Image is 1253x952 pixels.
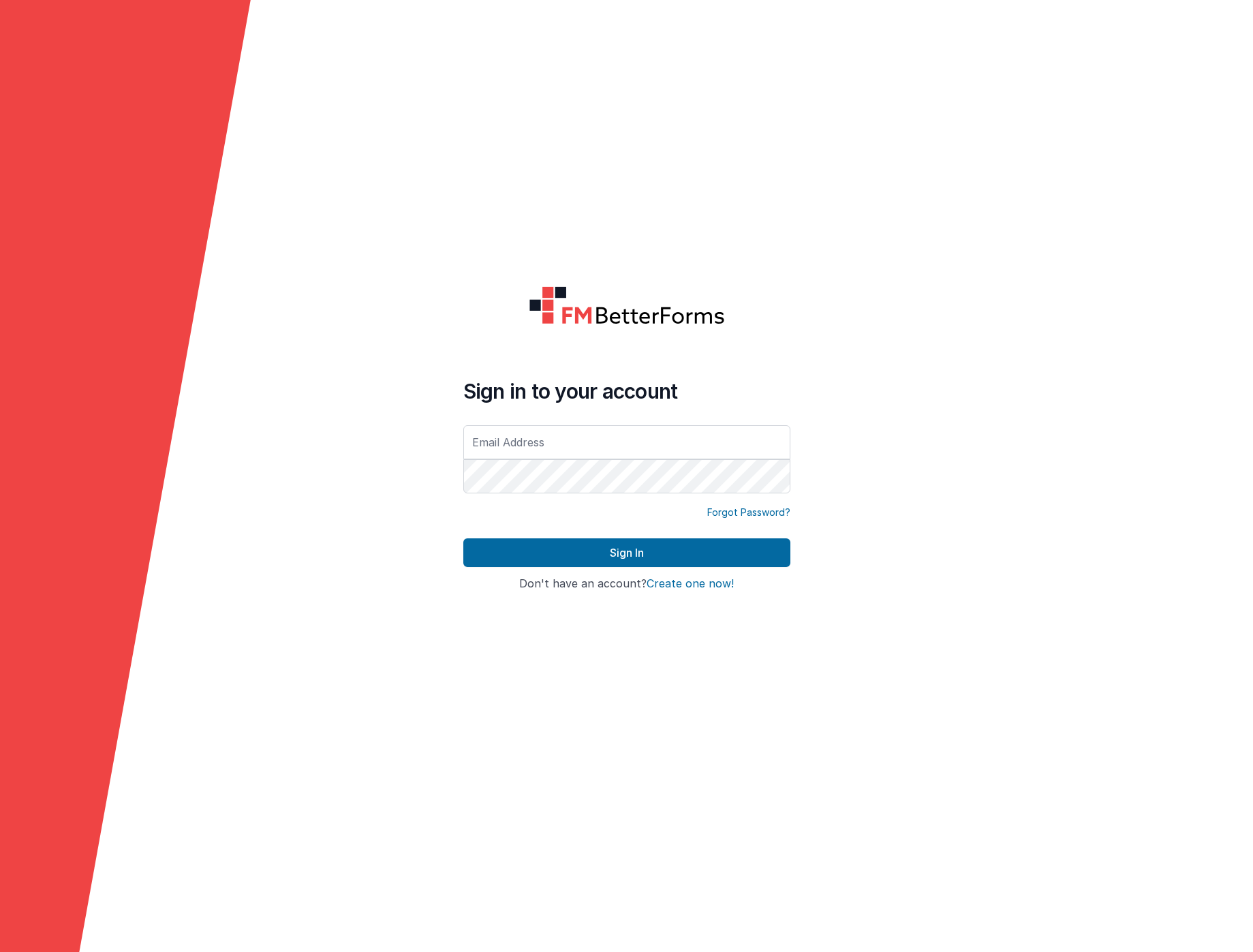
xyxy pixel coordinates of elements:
button: Create one now! [647,578,734,590]
h4: Sign in to your account [463,379,790,403]
button: Sign In [463,538,790,567]
h4: Don't have an account? [463,578,790,590]
input: Email Address [463,425,790,459]
a: Forgot Password? [707,506,790,519]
